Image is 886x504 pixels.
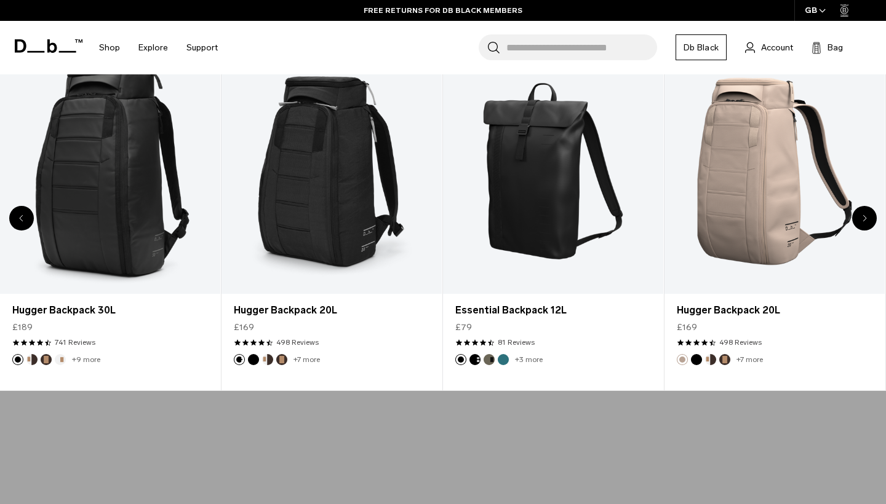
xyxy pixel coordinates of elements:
span: £169 [677,321,697,334]
span: £79 [455,321,472,334]
a: Essential Backpack 12L [443,49,663,294]
button: Cappuccino [262,354,273,365]
div: Next slide [852,206,877,230]
span: Account [761,41,793,54]
a: Hugger Backpack 20L [677,303,872,318]
button: Black Out [455,354,466,365]
a: +9 more [72,355,100,364]
a: 81 reviews [498,337,535,348]
button: Espresso [41,354,52,365]
button: Forest Green [484,354,495,365]
a: +7 more [736,355,763,364]
a: +3 more [515,355,543,364]
a: +7 more [293,355,320,364]
button: Charcoal Grey [234,354,245,365]
a: Hugger Backpack 20L [221,49,442,294]
button: Charcoal Grey [469,354,481,365]
a: 741 reviews [55,337,95,348]
button: Fogbow Beige [677,354,688,365]
nav: Main Navigation [90,21,227,74]
button: Black Out [248,354,259,365]
button: Midnight Teal [498,354,509,365]
button: Cappuccino [26,354,38,365]
button: Black Out [12,354,23,365]
a: Hugger Backpack 20L [234,303,429,318]
span: £169 [234,321,254,334]
a: Essential Backpack 12L [455,303,651,318]
button: Oatmilk [55,354,66,365]
a: Explore [138,26,168,69]
a: Account [745,40,793,55]
button: Black Out [691,354,702,365]
div: 7 / 20 [443,49,664,391]
a: Hugger Backpack 30L [12,303,208,318]
button: Espresso [276,354,287,365]
span: Bag [828,41,843,54]
a: Hugger Backpack 20L [664,49,885,294]
a: 498 reviews [276,337,319,348]
div: 8 / 20 [664,49,886,391]
div: 6 / 20 [221,49,443,391]
span: £189 [12,321,33,334]
a: Support [186,26,218,69]
a: Shop [99,26,120,69]
div: Previous slide [9,206,34,230]
a: FREE RETURNS FOR DB BLACK MEMBERS [364,5,522,16]
a: 498 reviews [719,337,762,348]
button: Cappuccino [705,354,716,365]
button: Espresso [719,354,730,365]
a: Db Black [676,34,727,60]
button: Bag [812,40,843,55]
